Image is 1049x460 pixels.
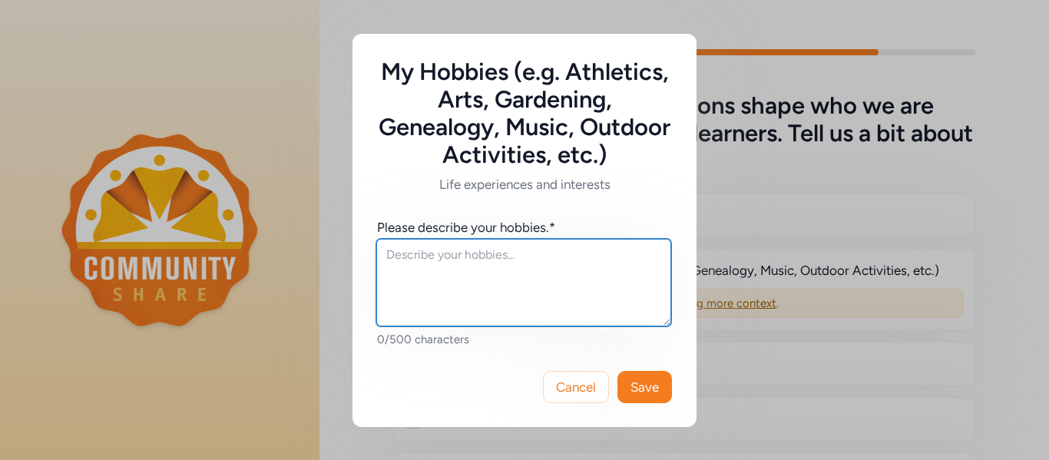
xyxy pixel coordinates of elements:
[630,378,659,396] span: Save
[543,371,609,403] button: Cancel
[377,218,555,237] div: Please describe your hobbies.*
[377,333,469,346] span: 0/500 characters
[556,378,596,396] span: Cancel
[377,58,672,169] h5: My Hobbies (e.g. Athletics, Arts, Gardening, Genealogy, Music, Outdoor Activities, etc.)
[617,371,672,403] button: Save
[377,175,672,194] h6: Life experiences and interests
